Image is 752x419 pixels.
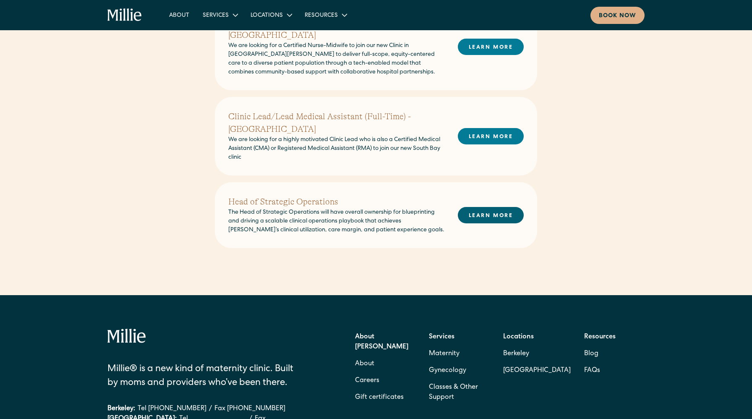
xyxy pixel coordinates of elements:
[503,362,571,379] a: [GEOGRAPHIC_DATA]
[503,346,571,362] a: Berkeley
[503,334,534,340] strong: Locations
[228,42,444,77] p: We are looking for a Certified Nurse-Midwife to join our new Clinic in [GEOGRAPHIC_DATA][PERSON_N...
[458,207,524,223] a: LEARN MORE
[584,334,616,340] strong: Resources
[298,8,353,22] div: Resources
[107,8,142,22] a: home
[305,11,338,20] div: Resources
[228,110,444,136] h2: Clinic Lead/Lead Medical Assistant (Full-Time) - [GEOGRAPHIC_DATA]
[584,362,600,379] a: FAQs
[458,39,524,55] a: LEARN MORE
[590,7,645,24] a: Book now
[228,136,444,162] p: We are looking for a highly motivated Clinic Lead who is also a Certified Medical Assistant (CMA)...
[162,8,196,22] a: About
[599,12,636,21] div: Book now
[214,404,285,414] a: Fax [PHONE_NUMBER]
[107,404,135,414] div: Berkeley:
[244,8,298,22] div: Locations
[107,363,305,390] div: Millie® is a new kind of maternity clinic. Built by moms and providers who’ve been there.
[355,389,404,406] a: Gift certificates
[355,334,408,351] strong: About [PERSON_NAME]
[429,346,460,362] a: Maternity
[251,11,283,20] div: Locations
[196,8,244,22] div: Services
[429,334,454,340] strong: Services
[228,208,444,235] p: The Head of Strategic Operations will have overall ownership for blueprinting and driving a scala...
[355,372,379,389] a: Careers
[209,404,212,414] div: /
[138,404,206,414] a: Tel [PHONE_NUMBER]
[458,128,524,144] a: LEARN MORE
[429,379,490,406] a: Classes & Other Support
[355,356,374,372] a: About
[228,196,444,208] h2: Head of Strategic Operations
[429,362,466,379] a: Gynecology
[584,346,598,362] a: Blog
[203,11,229,20] div: Services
